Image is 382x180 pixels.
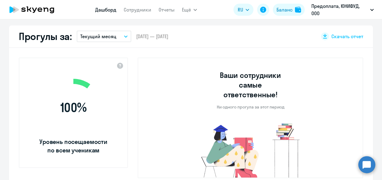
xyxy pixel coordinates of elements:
button: Текущий месяц [77,31,131,42]
span: Уровень посещаемости по всем ученикам [39,138,108,155]
button: Предоплата, ЮНИФУД, ООО [308,2,377,17]
img: no-truants [190,122,311,178]
button: Ещё [182,4,197,16]
img: balance [295,7,301,13]
p: Предоплата, ЮНИФУД, ООО [311,2,368,17]
a: Сотрудники [124,7,151,13]
a: Дашборд [95,7,116,13]
h3: Ваши сотрудники самые ответственные! [212,70,290,99]
p: Ни одного прогула за этот период [217,104,284,110]
span: Ещё [182,6,191,13]
span: [DATE] — [DATE] [136,33,168,40]
button: Балансbalance [273,4,305,16]
button: RU [233,4,253,16]
span: 100 % [39,100,108,115]
span: RU [238,6,243,13]
p: Текущий месяц [80,33,116,40]
span: Скачать отчет [331,33,363,40]
div: Баланс [276,6,293,13]
a: Отчеты [159,7,175,13]
h2: Прогулы за: [19,30,72,42]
